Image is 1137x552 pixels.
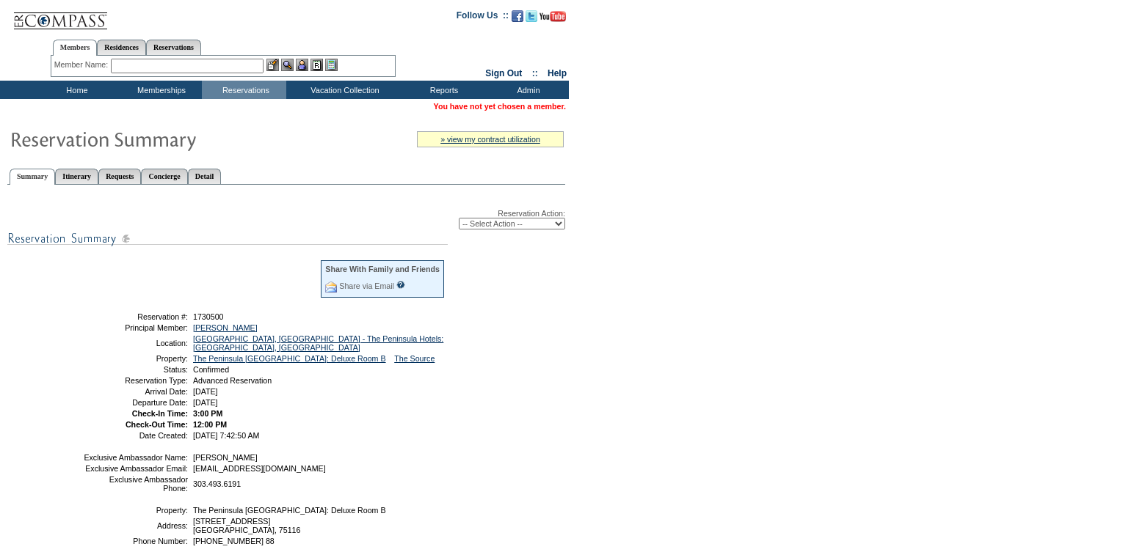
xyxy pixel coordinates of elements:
span: [DATE] 7:42:50 AM [193,431,259,440]
a: Reservations [146,40,201,55]
span: [EMAIL_ADDRESS][DOMAIN_NAME] [193,464,326,473]
strong: Check-Out Time: [126,420,188,429]
img: Follow us on Twitter [526,10,537,22]
td: Date Created: [83,431,188,440]
a: Sign Out [485,68,522,78]
td: Home [33,81,117,99]
div: Member Name: [54,59,111,71]
td: Follow Us :: [457,9,509,26]
td: Reservation #: [83,312,188,321]
input: What is this? [396,281,405,289]
img: Reservations [310,59,323,71]
a: [GEOGRAPHIC_DATA], [GEOGRAPHIC_DATA] - The Peninsula Hotels: [GEOGRAPHIC_DATA], [GEOGRAPHIC_DATA] [193,334,443,352]
td: Exclusive Ambassador Email: [83,464,188,473]
td: Reports [400,81,484,99]
td: Reservations [202,81,286,99]
a: Help [548,68,567,78]
a: Members [53,40,98,56]
span: The Peninsula [GEOGRAPHIC_DATA]: Deluxe Room B [193,506,386,515]
img: Impersonate [296,59,308,71]
a: Become our fan on Facebook [512,15,523,23]
a: Requests [98,169,141,184]
a: [PERSON_NAME] [193,323,258,332]
td: Reservation Type: [83,376,188,385]
td: Memberships [117,81,202,99]
div: Reservation Action: [7,209,565,229]
a: The Source [394,354,435,363]
a: Share via Email [339,281,394,290]
span: [PERSON_NAME] [193,453,258,462]
td: Departure Date: [83,398,188,407]
span: You have not yet chosen a member. [434,102,566,111]
td: Property: [83,506,188,515]
span: 1730500 [193,312,224,321]
a: Itinerary [55,169,98,184]
img: Become our fan on Facebook [512,10,523,22]
img: View [281,59,294,71]
img: Subscribe to our YouTube Channel [540,11,566,22]
span: 12:00 PM [193,420,227,429]
td: Arrival Date: [83,387,188,396]
span: [DATE] [193,398,218,407]
a: Detail [188,169,222,184]
span: [PHONE_NUMBER] 88 [193,537,275,545]
a: The Peninsula [GEOGRAPHIC_DATA]: Deluxe Room B [193,354,386,363]
a: Residences [97,40,146,55]
span: Advanced Reservation [193,376,272,385]
td: Admin [484,81,569,99]
img: Reservaton Summary [10,124,303,153]
td: Property: [83,354,188,363]
img: b_edit.gif [266,59,279,71]
td: Principal Member: [83,323,188,332]
a: Follow us on Twitter [526,15,537,23]
td: Exclusive Ambassador Phone: [83,475,188,493]
strong: Check-In Time: [132,409,188,418]
img: subTtlResSummary.gif [7,229,448,248]
a: Subscribe to our YouTube Channel [540,15,566,23]
span: 303.493.6191 [193,479,241,488]
img: b_calculator.gif [325,59,338,71]
a: Concierge [141,169,187,184]
td: Phone Number: [83,537,188,545]
div: Share With Family and Friends [325,265,440,273]
span: 3:00 PM [193,409,222,418]
td: Exclusive Ambassador Name: [83,453,188,462]
td: Status: [83,365,188,374]
span: [DATE] [193,387,218,396]
td: Address: [83,517,188,534]
span: [STREET_ADDRESS] [GEOGRAPHIC_DATA], 75116 [193,517,300,534]
a: » view my contract utilization [440,135,540,144]
span: Confirmed [193,365,229,374]
td: Vacation Collection [286,81,400,99]
a: Summary [10,169,55,185]
span: :: [532,68,538,78]
td: Location: [83,334,188,352]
